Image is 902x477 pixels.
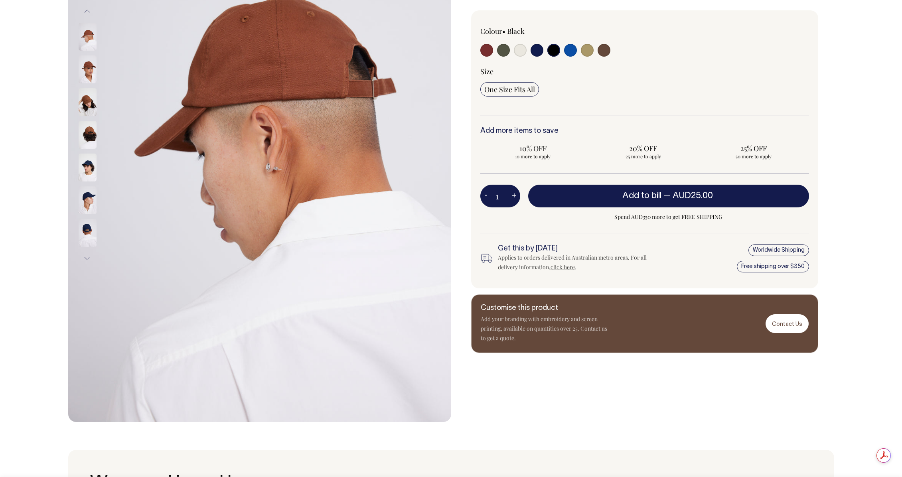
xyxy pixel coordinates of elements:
[79,23,97,51] img: chocolate
[79,186,97,214] img: dark-navy
[480,127,809,135] h6: Add more items to save
[594,144,692,153] span: 20% OFF
[502,26,505,36] span: •
[481,314,608,343] p: Add your branding with embroidery and screen printing, available on quantities over 25. Contact u...
[480,82,539,97] input: One Size Fits All
[81,2,93,20] button: Previous
[480,188,491,204] button: -
[79,55,97,83] img: chocolate
[481,304,608,312] h6: Customise this product
[705,153,803,160] span: 50 more to apply
[622,192,661,200] span: Add to bill
[480,141,586,162] input: 10% OFF 10 more to apply
[507,26,525,36] label: Black
[705,144,803,153] span: 25% OFF
[484,85,535,94] span: One Size Fits All
[528,212,809,222] span: Spend AUD350 more to get FREE SHIPPING
[498,253,660,272] div: Applies to orders delivered in Australian metro areas. For all delivery information, .
[79,88,97,116] img: chocolate
[594,153,692,160] span: 25 more to apply
[590,141,696,162] input: 20% OFF 25 more to apply
[528,185,809,207] button: Add to bill —AUD25.00
[701,141,807,162] input: 25% OFF 50 more to apply
[484,153,582,160] span: 10 more to apply
[480,67,809,76] div: Size
[498,245,660,253] h6: Get this by [DATE]
[673,192,713,200] span: AUD25.00
[81,249,93,267] button: Next
[551,263,575,271] a: click here
[766,314,809,333] a: Contact Us
[79,154,97,181] img: dark-navy
[79,121,97,149] img: chocolate
[79,219,97,247] img: dark-navy
[480,26,612,36] div: Colour
[663,192,715,200] span: —
[484,144,582,153] span: 10% OFF
[508,188,520,204] button: +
